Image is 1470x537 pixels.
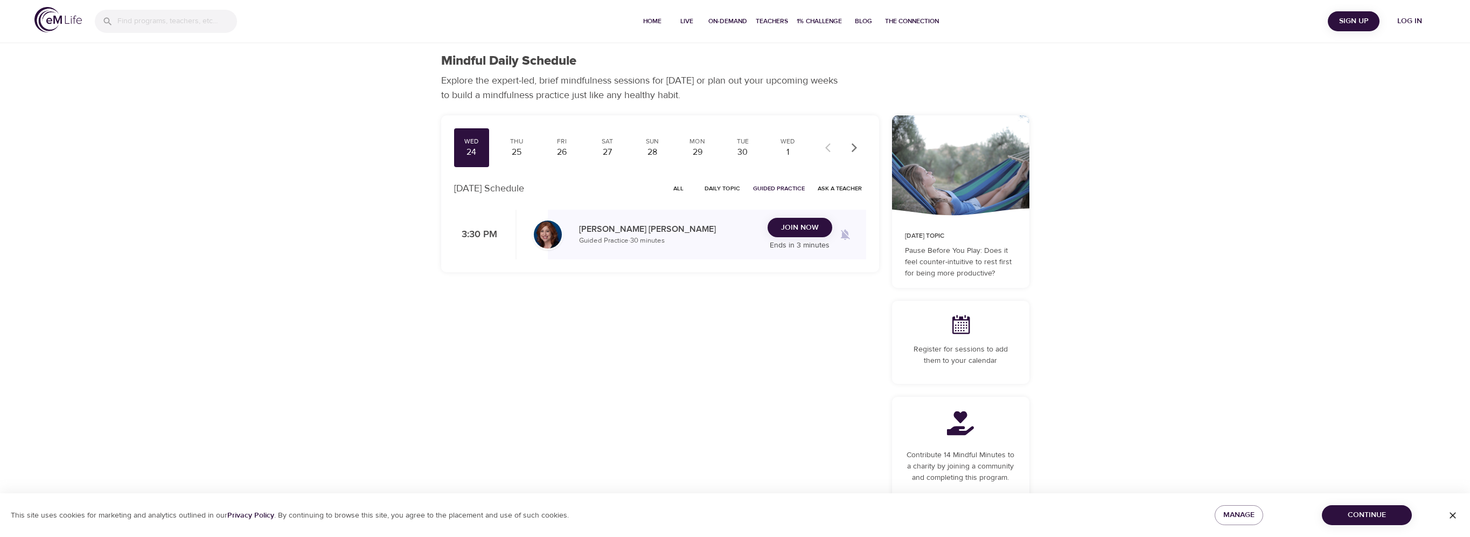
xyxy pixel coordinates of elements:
span: Daily Topic [705,183,740,194]
p: Guided Practice · 30 minutes [579,236,759,246]
span: Home [639,16,665,27]
span: Teachers [756,16,788,27]
span: Guided Practice [753,183,805,194]
span: The Connection [885,16,939,27]
div: Sat [594,137,621,146]
h1: Mindful Daily Schedule [441,53,576,69]
span: Log in [1388,15,1431,28]
div: 24 [458,146,485,159]
div: Thu [503,137,530,146]
input: Find programs, teachers, etc... [117,10,237,33]
p: Contribute 14 Mindful Minutes to a charity by joining a community and completing this program. [905,450,1016,484]
span: All [666,183,692,194]
span: Sign Up [1332,15,1375,28]
div: Fri [548,137,575,146]
button: Log in [1384,11,1436,31]
div: 29 [684,146,711,159]
p: Register for sessions to add them to your calendar [905,344,1016,367]
span: 1% Challenge [797,16,842,27]
img: Elaine_Smookler-min.jpg [534,221,562,249]
div: 26 [548,146,575,159]
button: Join Now [768,218,832,238]
div: 1 [775,146,802,159]
button: Sign Up [1328,11,1380,31]
button: Ask a Teacher [813,180,866,197]
span: Continue [1330,508,1403,522]
button: All [661,180,696,197]
p: Explore the expert-led, brief mindfulness sessions for [DATE] or plan out your upcoming weeks to ... [441,73,845,102]
p: [DATE] Schedule [454,181,524,196]
span: Manage [1223,508,1255,522]
span: Join Now [781,221,819,235]
div: Mon [684,137,711,146]
div: Wed [775,137,802,146]
span: On-Demand [708,16,747,27]
span: Remind me when a class goes live every Wednesday at 3:30 PM [832,222,858,247]
div: 30 [729,146,756,159]
p: Pause Before You Play: Does it feel counter-intuitive to rest first for being more productive? [905,245,1016,279]
img: logo [34,7,82,32]
p: 3:30 PM [454,228,497,242]
div: 27 [594,146,621,159]
button: Manage [1215,505,1263,525]
button: Daily Topic [700,180,744,197]
button: Continue [1322,505,1412,525]
div: 28 [639,146,666,159]
a: Privacy Policy [227,511,274,520]
div: Sun [639,137,666,146]
span: Blog [851,16,876,27]
span: Ask a Teacher [818,183,862,194]
div: 25 [503,146,530,159]
p: [DATE] Topic [905,231,1016,241]
div: Wed [458,137,485,146]
p: Ends in 3 minutes [768,240,832,251]
p: [PERSON_NAME] [PERSON_NAME] [579,223,759,236]
button: Guided Practice [749,180,809,197]
div: Tue [729,137,756,146]
span: Live [674,16,700,27]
